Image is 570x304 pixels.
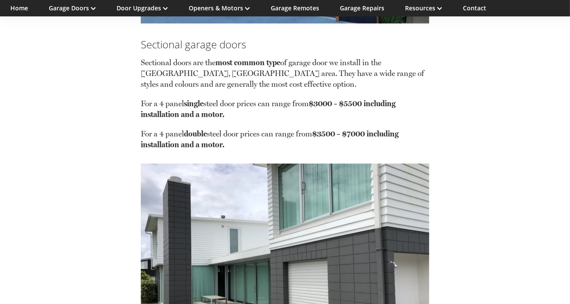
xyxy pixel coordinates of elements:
a: Garage Remotes [271,4,319,12]
a: Openers & Motors [189,4,250,12]
a: Garage Repairs [340,4,384,12]
p: For a 4 panel steel door prices can range from [141,98,429,128]
a: Door Upgrades [117,4,168,12]
a: Garage Doors [49,4,96,12]
strong: single [184,99,203,108]
h3: Sectional garage doors [141,38,429,51]
strong: most common type [215,58,280,67]
a: Contact [463,4,486,12]
a: Home [10,4,28,12]
strong: double [184,129,207,138]
p: Sectional doors are the of garage door we install in the [GEOGRAPHIC_DATA], [GEOGRAPHIC_DATA] are... [141,57,429,98]
p: For a 4 panel steel door prices can range from [141,128,429,150]
a: Resources [405,4,442,12]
